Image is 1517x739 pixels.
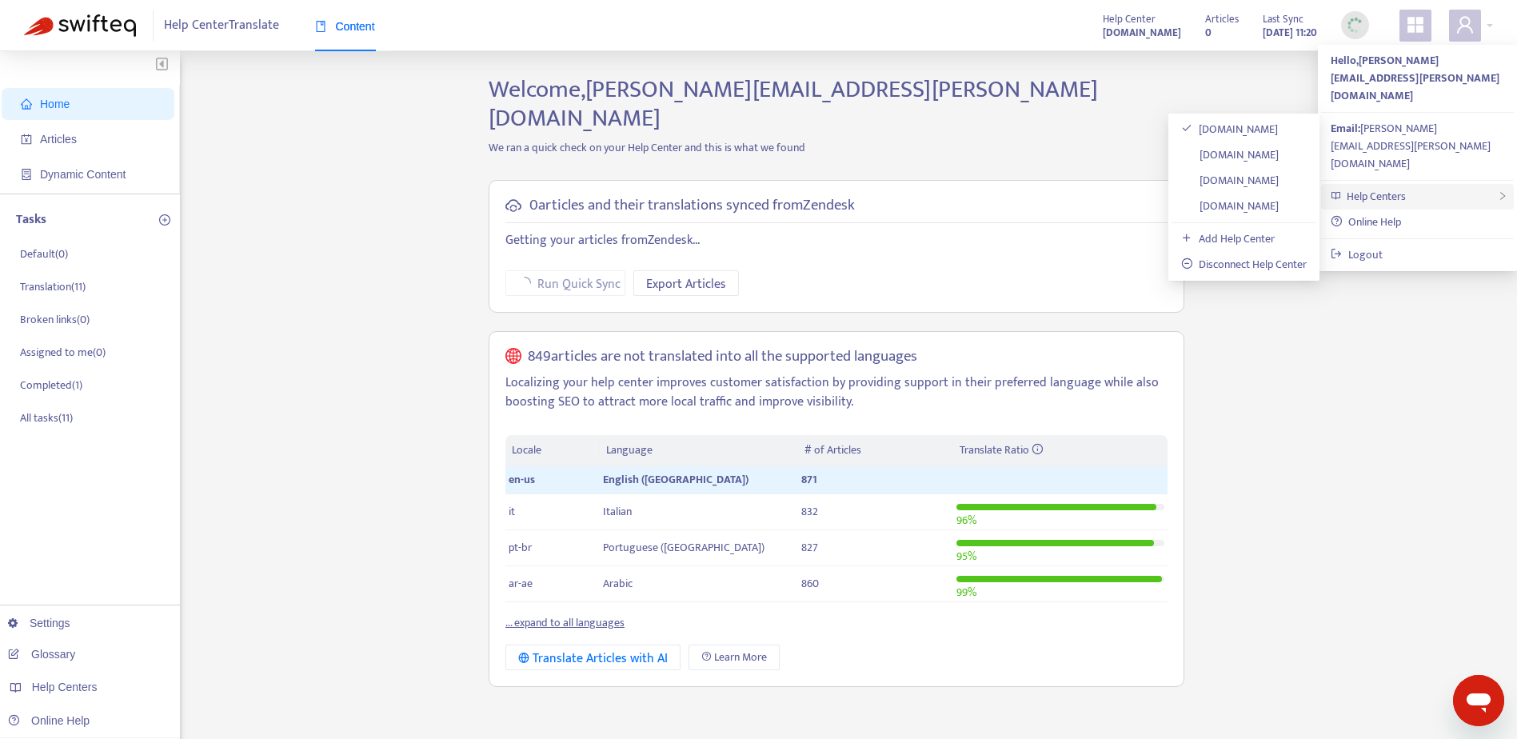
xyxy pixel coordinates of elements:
[1181,230,1275,248] a: Add Help Center
[164,10,279,41] span: Help Center Translate
[1498,191,1507,201] span: right
[603,502,632,521] span: Italian
[529,197,855,215] h5: 0 articles and their translations synced from Zendesk
[1455,15,1475,34] span: user
[1263,24,1317,42] strong: [DATE] 11:20
[646,274,726,294] span: Export Articles
[8,648,75,661] a: Glossary
[633,270,739,296] button: Export Articles
[16,210,46,230] p: Tasks
[21,134,32,145] span: account-book
[600,435,798,466] th: Language
[24,14,136,37] img: Swifteq
[1331,51,1499,105] strong: Hello, [PERSON_NAME][EMAIL_ADDRESS][PERSON_NAME][DOMAIN_NAME]
[956,511,976,529] span: 96 %
[8,714,90,727] a: Online Help
[518,277,531,290] span: loading
[689,645,780,670] a: Learn More
[518,649,668,669] div: Translate Articles with AI
[1331,120,1504,173] div: [PERSON_NAME][EMAIL_ADDRESS][PERSON_NAME][DOMAIN_NAME]
[1181,120,1278,138] a: [DOMAIN_NAME]
[603,574,633,593] span: Arabic
[40,168,126,181] span: Dynamic Content
[505,231,1168,250] p: Getting your articles from Zendesk ...
[1263,10,1303,28] span: Last Sync
[1331,246,1383,264] a: Logout
[1331,213,1401,231] a: Online Help
[1453,675,1504,726] iframe: Button to launch messaging window
[505,613,625,632] a: ... expand to all languages
[477,139,1196,156] p: We ran a quick check on your Help Center and this is what we found
[603,538,764,557] span: Portuguese ([GEOGRAPHIC_DATA])
[1181,146,1279,164] a: [DOMAIN_NAME]
[20,278,86,295] p: Translation ( 11 )
[603,470,749,489] span: English ([GEOGRAPHIC_DATA])
[20,246,68,262] p: Default ( 0 )
[1103,24,1181,42] strong: [DOMAIN_NAME]
[714,649,767,666] span: Learn More
[21,98,32,110] span: home
[537,274,621,294] span: Run Quick Sync
[1331,119,1360,138] strong: Email:
[528,348,917,366] h5: 849 articles are not translated into all the supported languages
[1181,171,1279,190] a: [DOMAIN_NAME]
[505,198,521,214] span: cloud-sync
[20,344,106,361] p: Assigned to me ( 0 )
[40,133,77,146] span: Articles
[20,311,90,328] p: Broken links ( 0 )
[505,348,521,366] span: global
[315,20,375,33] span: Content
[1103,23,1181,42] a: [DOMAIN_NAME]
[509,502,515,521] span: it
[21,169,32,180] span: container
[1205,24,1212,42] strong: 0
[505,270,625,296] button: Run Quick Sync
[8,617,70,629] a: Settings
[20,377,82,393] p: Completed ( 1 )
[505,373,1168,412] p: Localizing your help center improves customer satisfaction by providing support in their preferre...
[40,98,70,110] span: Home
[956,583,976,601] span: 99 %
[315,21,326,32] span: book
[1181,255,1307,274] a: Disconnect Help Center
[801,470,817,489] span: 871
[956,547,976,565] span: 95 %
[509,538,532,557] span: pt-br
[801,502,818,521] span: 832
[489,70,1098,138] span: Welcome, [PERSON_NAME][EMAIL_ADDRESS][PERSON_NAME][DOMAIN_NAME]
[505,435,600,466] th: Locale
[509,574,533,593] span: ar-ae
[960,441,1161,459] div: Translate Ratio
[1181,197,1279,215] a: [DOMAIN_NAME]
[1406,15,1425,34] span: appstore
[159,214,170,226] span: plus-circle
[505,645,681,670] button: Translate Articles with AI
[509,470,535,489] span: en-us
[1103,10,1156,28] span: Help Center
[20,409,73,426] p: All tasks ( 11 )
[32,681,98,693] span: Help Centers
[801,538,818,557] span: 827
[798,435,952,466] th: # of Articles
[1347,187,1406,206] span: Help Centers
[1205,10,1239,28] span: Articles
[1345,15,1365,35] img: sync_loading.0b5143dde30e3a21642e.gif
[801,574,819,593] span: 860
